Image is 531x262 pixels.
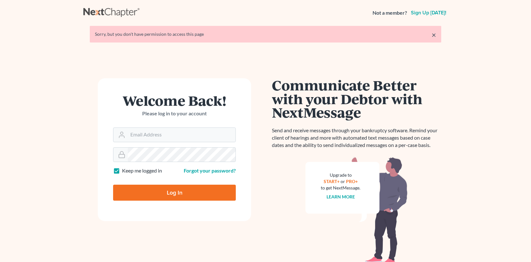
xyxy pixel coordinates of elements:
div: Upgrade to [321,172,360,178]
h1: Communicate Better with your Debtor with NextMessage [272,78,441,119]
a: Forgot your password? [184,167,236,173]
a: Learn more [327,194,355,199]
a: START+ [324,179,340,184]
a: PRO+ [346,179,358,184]
input: Log In [113,185,236,201]
div: to get NextMessage. [321,185,360,191]
p: Send and receive messages through your bankruptcy software. Remind your client of hearings and mo... [272,127,441,149]
span: or [341,179,345,184]
h1: Welcome Back! [113,94,236,107]
div: Sorry, but you don't have permission to access this page [95,31,436,37]
a: × [432,31,436,39]
p: Please log in to your account [113,110,236,117]
a: Sign up [DATE]! [410,10,448,15]
label: Keep me logged in [122,167,162,174]
input: Email Address [128,128,235,142]
strong: Not a member? [373,9,407,17]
